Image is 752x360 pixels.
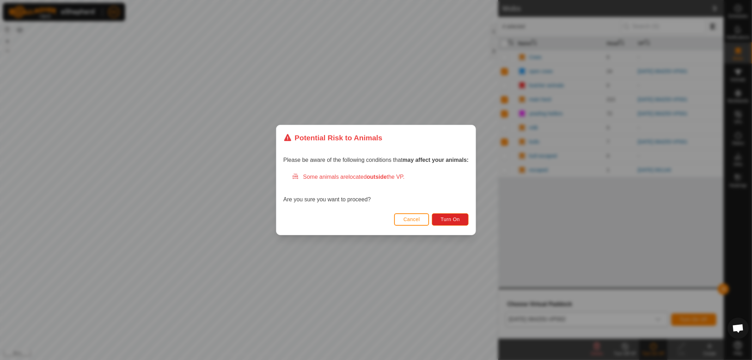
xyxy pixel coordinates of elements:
[292,173,469,181] div: Some animals are
[283,132,383,143] div: Potential Risk to Animals
[728,318,749,339] div: Open chat
[403,157,469,163] strong: may affect your animals:
[403,216,420,222] span: Cancel
[367,174,387,180] strong: outside
[283,173,469,204] div: Are you sure you want to proceed?
[349,174,405,180] span: located the VP.
[441,216,460,222] span: Turn On
[394,213,429,226] button: Cancel
[432,213,469,226] button: Turn On
[283,157,469,163] span: Please be aware of the following conditions that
